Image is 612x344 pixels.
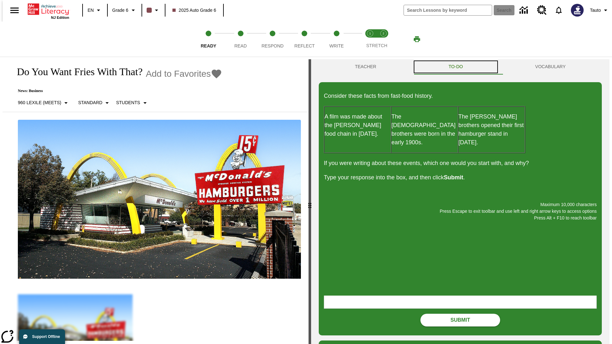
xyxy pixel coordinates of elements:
[201,43,216,48] span: Ready
[5,1,24,20] button: Open side menu
[88,7,94,14] span: EN
[78,99,102,106] p: Standard
[324,215,597,221] p: Press Alt + F10 to reach toolbar
[361,22,379,57] button: Stretch Read step 1 of 2
[116,99,140,106] p: Students
[76,97,113,109] button: Scaffolds, Standard
[222,22,259,57] button: Read step 2 of 5
[567,2,587,18] button: Select a new avatar
[261,43,283,48] span: Respond
[113,97,151,109] button: Select Student
[329,43,344,48] span: Write
[146,69,211,79] span: Add to Favorites
[324,92,597,100] p: Consider these facts from fast-food history.
[110,4,140,16] button: Grade: Grade 6, Select a grade
[550,2,567,18] a: Notifications
[458,112,525,147] p: The [PERSON_NAME] brothers opened their first hamburger stand in [DATE].
[28,2,69,19] div: Home
[10,89,222,93] p: News: Business
[311,59,609,344] div: activity
[146,68,222,79] button: Add to Favorites - Do You Want Fries With That?
[391,112,458,147] p: The [DEMOGRAPHIC_DATA] brothers were born in the early 1900s.
[190,22,227,57] button: Ready step 1 of 5
[533,2,550,19] a: Resource Center, Will open in new tab
[112,7,128,14] span: Grade 6
[19,329,65,344] button: Support Offline
[404,5,492,15] input: search field
[286,22,323,57] button: Reflect step 4 of 5
[10,66,142,78] h1: Do You Want Fries With That?
[85,4,105,16] button: Language: EN, Select a language
[3,5,93,11] body: Maximum 10,000 characters Press Escape to exit toolbar and use left and right arrow keys to acces...
[144,4,163,16] button: Class color is dark brown. Change class color
[571,4,584,17] img: Avatar
[516,2,533,19] a: Data Center
[51,16,69,19] span: NJ Edition
[324,201,597,208] p: Maximum 10,000 characters
[444,174,463,181] strong: Submit
[407,33,427,45] button: Print
[18,120,301,279] img: One of the first McDonald's stores, with the iconic red sign and golden arches.
[590,7,601,14] span: Tauto
[319,59,602,75] div: Instructional Panel Tabs
[369,32,371,35] text: 1
[374,22,393,57] button: Stretch Respond step 2 of 2
[324,159,597,168] p: If you were writing about these events, which one would you start with, and why?
[324,173,597,182] p: Type your response into the box, and then click .
[319,59,412,75] button: Teacher
[499,59,602,75] button: VOCABULARY
[172,7,216,14] span: 2025 Auto Grade 6
[234,43,247,48] span: Read
[324,208,597,215] p: Press Escape to exit toolbar and use left and right arrow keys to access options
[412,59,499,75] button: TO-DO
[318,22,355,57] button: Write step 5 of 5
[587,4,612,16] button: Profile/Settings
[309,59,311,344] div: Press Enter or Spacebar and then press right and left arrow keys to move the slider
[32,334,60,339] span: Support Offline
[254,22,291,57] button: Respond step 3 of 5
[324,112,391,138] p: A film was made about the [PERSON_NAME] food chain in [DATE].
[420,314,500,326] button: Submit
[295,43,315,48] span: Reflect
[15,97,72,109] button: Select Lexile, 960 Lexile (Meets)
[18,99,61,106] p: 960 Lexile (Meets)
[382,32,384,35] text: 2
[3,59,309,341] div: reading
[366,43,387,48] span: STRETCH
